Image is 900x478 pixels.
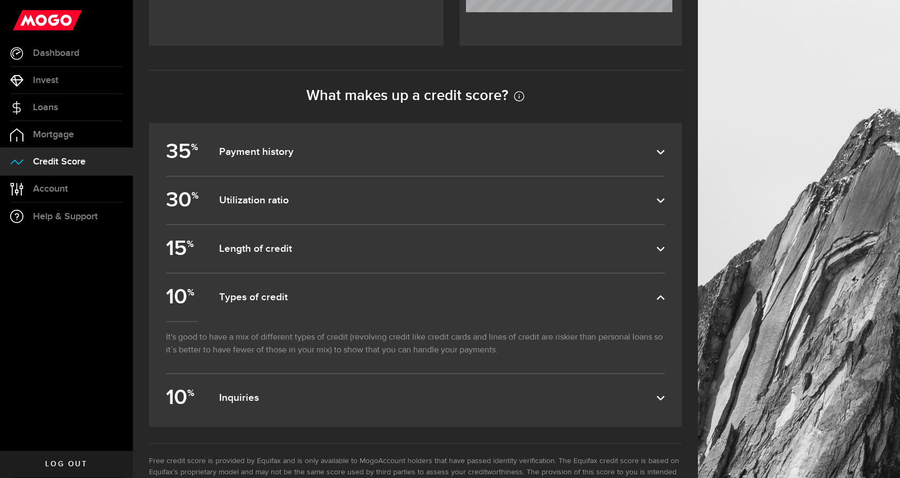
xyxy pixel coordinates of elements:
[45,460,87,468] span: Log out
[219,243,656,256] dfn: Length of credit
[33,184,68,194] span: Account
[187,287,194,299] sup: %
[219,291,656,304] dfn: Types of credit
[33,76,59,85] span: Invest
[187,239,194,250] sup: %
[33,212,98,221] span: Help & Support
[219,146,656,159] dfn: Payment history
[149,87,682,104] h2: What makes up a credit score?
[219,392,656,405] dfn: Inquiries
[166,135,201,169] b: 35
[191,142,198,153] sup: %
[9,4,40,36] button: Open LiveChat chat widget
[166,232,201,266] b: 15
[166,381,201,415] b: 10
[219,194,656,207] dfn: Utilization ratio
[187,388,194,399] sup: %
[33,157,86,167] span: Credit Score
[33,130,74,139] span: Mortgage
[191,191,198,202] sup: %
[33,48,79,58] span: Dashboard
[166,183,201,218] b: 30
[166,321,665,373] p: It's good to have a mix of different types of credit (revolving credit like credit cards and line...
[166,280,201,315] b: 10
[33,103,58,112] span: Loans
